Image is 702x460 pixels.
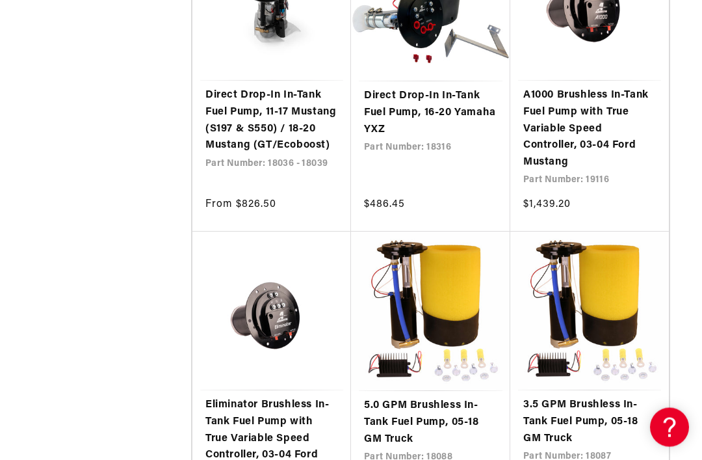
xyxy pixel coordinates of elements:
[364,398,497,448] a: 5.0 GPM Brushless In-Tank Fuel Pump, 05-18 GM Truck
[523,398,656,448] a: 3.5 GPM Brushless In-Tank Fuel Pump, 05-18 GM Truck
[364,88,497,139] a: Direct Drop-In In-Tank Fuel Pump, 16-20 Yamaha YXZ
[523,88,656,171] a: A1000 Brushless In-Tank Fuel Pump with True Variable Speed Controller, 03-04 Ford Mustang
[205,88,338,154] a: Direct Drop-In In-Tank Fuel Pump, 11-17 Mustang (S197 & S550) / 18-20 Mustang (GT/Ecoboost)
